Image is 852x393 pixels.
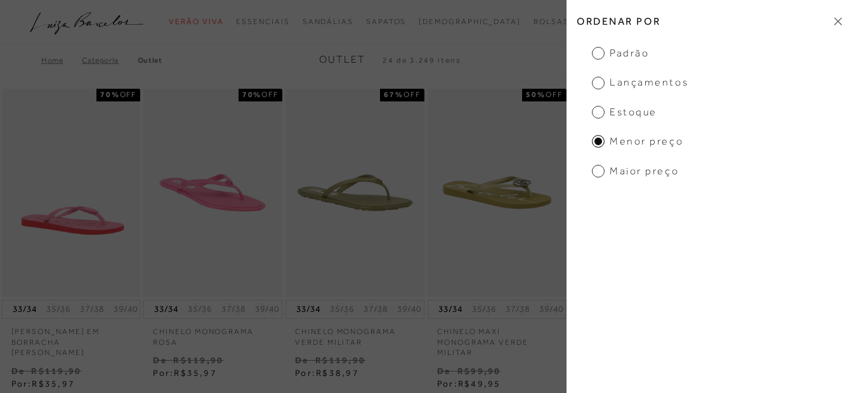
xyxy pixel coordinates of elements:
a: categoryNavScreenReaderText [169,10,223,34]
button: 33/34 [292,300,324,318]
span: R$49,95 [458,378,501,389]
strong: 50% [526,90,546,99]
button: 35/36 [184,303,216,315]
a: Home [41,56,82,65]
span: Menor preço [592,134,683,148]
button: 37/38 [218,303,249,315]
span: Por: [437,378,501,389]
h2: Ordenar por [567,6,852,36]
a: categoryNavScreenReaderText [366,10,406,34]
button: 37/38 [360,303,391,315]
span: OFF [403,90,421,99]
a: Outlet [138,56,162,65]
small: De [11,366,25,376]
span: OFF [546,90,563,99]
button: 39/40 [110,303,141,315]
small: De [437,366,450,376]
span: Maior preço [592,164,679,178]
button: 35/36 [468,303,500,315]
small: R$99,90 [457,366,501,376]
span: Por: [11,378,75,389]
span: OFF [120,90,137,99]
button: 37/38 [76,303,108,315]
a: categoryNavScreenReaderText [534,10,569,34]
span: Essenciais [236,17,289,26]
strong: 70% [100,90,120,99]
a: [PERSON_NAME] EM BORRACHA [PERSON_NAME] [2,319,141,358]
a: CHINELO MAXI MONOGRAMA VERDE MILITAR [428,319,567,358]
button: 35/36 [326,303,358,315]
strong: 67% [384,90,403,99]
span: [DEMOGRAPHIC_DATA] [419,17,521,26]
small: R$119,90 [173,355,223,365]
strong: 70% [242,90,262,99]
img: CHINELO MONOGRAMA VERDE MILITAR [287,91,423,295]
img: Chinelo monograma rosa [145,91,281,295]
a: categoryNavScreenReaderText [303,10,353,34]
small: De [153,355,166,365]
span: OFF [261,90,279,99]
button: 39/40 [251,303,283,315]
button: 35/36 [43,303,74,315]
span: 24 de 3.249 itens [383,56,461,65]
button: 39/40 [393,303,425,315]
img: CHINELO LUIZA EM BORRACHA ROSA CEREJEIRA [3,91,140,295]
a: CHINELO MONOGRAMA VERDE MILITAR [285,319,424,348]
span: R$35,97 [32,378,75,389]
span: Bolsas [534,17,569,26]
span: R$38,97 [316,368,359,378]
button: 39/40 [535,303,567,315]
button: 33/34 [150,300,182,318]
a: CHINELO MONOGRAMA VERDE MILITAR CHINELO MONOGRAMA VERDE MILITAR [287,91,423,295]
a: categoryNavScreenReaderText [236,10,289,34]
a: noSubCategoriesText [419,10,521,34]
button: 33/34 [9,300,41,318]
span: Estoque [592,105,657,119]
span: Sandálias [303,17,353,26]
small: R$119,90 [31,366,81,376]
button: 37/38 [502,303,534,315]
small: De [295,355,308,365]
button: 33/34 [435,300,466,318]
a: Categoria [82,56,137,65]
a: CHINELO MAXI MONOGRAMA VERDE MILITAR CHINELO MAXI MONOGRAMA VERDE MILITAR [429,91,565,295]
img: CHINELO MAXI MONOGRAMA VERDE MILITAR [429,91,565,295]
span: Por: [295,368,359,378]
a: Chinelo monograma rosa [143,319,282,348]
span: Por: [153,368,217,378]
a: CHINELO LUIZA EM BORRACHA ROSA CEREJEIRA CHINELO LUIZA EM BORRACHA ROSA CEREJEIRA [3,91,140,295]
a: Chinelo monograma rosa Chinelo monograma rosa [145,91,281,295]
span: Padrão [592,46,649,60]
span: Outlet [319,54,365,65]
span: R$35,97 [174,368,217,378]
small: R$119,90 [315,355,365,365]
span: Lançamentos [592,75,688,89]
span: Sapatos [366,17,406,26]
span: Verão Viva [169,17,223,26]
